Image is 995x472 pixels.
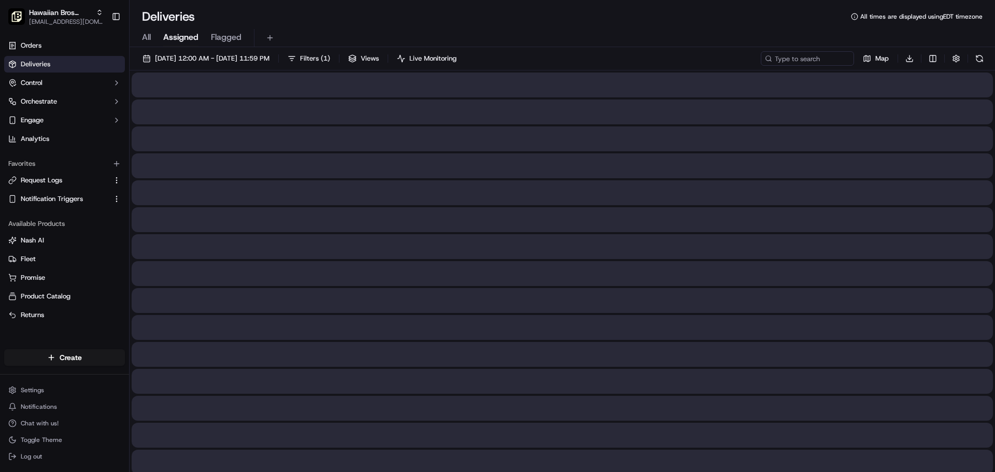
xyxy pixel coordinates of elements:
[4,449,125,464] button: Log out
[21,97,57,106] span: Orchestrate
[4,155,125,172] div: Favorites
[29,18,103,26] button: [EMAIL_ADDRESS][DOMAIN_NAME]
[4,416,125,431] button: Chat with us!
[4,37,125,54] a: Orders
[21,436,62,444] span: Toggle Theme
[21,194,83,204] span: Notification Triggers
[8,176,108,185] a: Request Logs
[392,51,461,66] button: Live Monitoring
[8,194,108,204] a: Notification Triggers
[4,288,125,305] button: Product Catalog
[138,51,274,66] button: [DATE] 12:00 AM - [DATE] 11:59 PM
[21,273,45,282] span: Promise
[972,51,987,66] button: Refresh
[4,216,125,232] div: Available Products
[142,8,195,25] h1: Deliveries
[321,54,330,63] span: ( 1 )
[21,386,44,394] span: Settings
[142,31,151,44] span: All
[21,60,50,69] span: Deliveries
[21,78,42,88] span: Control
[4,251,125,267] button: Fleet
[4,172,125,189] button: Request Logs
[29,7,92,18] button: Hawaiian Bros (Hixson_TN)
[21,116,44,125] span: Engage
[4,112,125,128] button: Engage
[858,51,893,66] button: Map
[60,352,82,363] span: Create
[4,399,125,414] button: Notifications
[8,292,121,301] a: Product Catalog
[21,452,42,461] span: Log out
[21,310,44,320] span: Returns
[21,176,62,185] span: Request Logs
[344,51,383,66] button: Views
[283,51,335,66] button: Filters(1)
[21,41,41,50] span: Orders
[4,93,125,110] button: Orchestrate
[300,54,330,63] span: Filters
[875,54,889,63] span: Map
[8,236,121,245] a: Nash AI
[8,273,121,282] a: Promise
[8,254,121,264] a: Fleet
[8,310,121,320] a: Returns
[211,31,241,44] span: Flagged
[21,236,44,245] span: Nash AI
[4,75,125,91] button: Control
[4,191,125,207] button: Notification Triggers
[4,349,125,366] button: Create
[21,134,49,144] span: Analytics
[4,433,125,447] button: Toggle Theme
[4,4,107,29] button: Hawaiian Bros (Hixson_TN)Hawaiian Bros (Hixson_TN)[EMAIL_ADDRESS][DOMAIN_NAME]
[4,383,125,397] button: Settings
[4,232,125,249] button: Nash AI
[4,269,125,286] button: Promise
[21,419,59,427] span: Chat with us!
[21,403,57,411] span: Notifications
[4,307,125,323] button: Returns
[409,54,457,63] span: Live Monitoring
[4,131,125,147] a: Analytics
[4,56,125,73] a: Deliveries
[8,8,25,25] img: Hawaiian Bros (Hixson_TN)
[860,12,983,21] span: All times are displayed using EDT timezone
[21,292,70,301] span: Product Catalog
[155,54,269,63] span: [DATE] 12:00 AM - [DATE] 11:59 PM
[361,54,379,63] span: Views
[21,254,36,264] span: Fleet
[761,51,854,66] input: Type to search
[163,31,198,44] span: Assigned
